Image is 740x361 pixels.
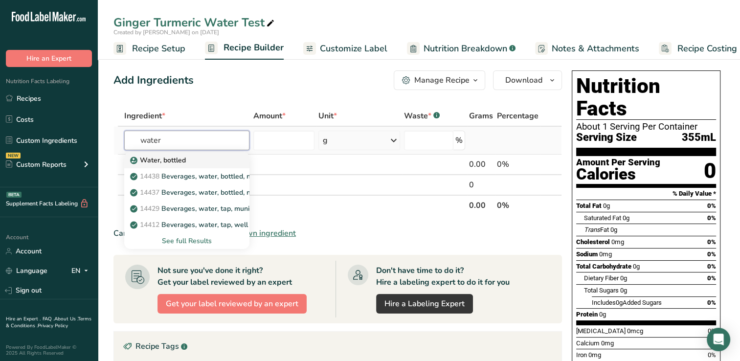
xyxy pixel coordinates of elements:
span: Saturated Fat [584,214,621,222]
a: 14438Beverages, water, bottled, non-carbonated, CRYSTAL GEYSER [124,168,249,184]
span: Unit [318,110,337,122]
span: Protein [576,311,598,318]
div: 0.00 [469,158,493,170]
a: Language [6,262,47,279]
span: 0g [623,214,629,222]
div: g [323,135,328,146]
p: Beverages, water, bottled, non-carbonated, CRYSTAL GEYSER [132,171,358,181]
p: Beverages, water, tap, well [132,220,248,230]
span: 0% [708,351,716,359]
div: NEW [6,153,21,158]
span: Dietary Fiber [584,274,619,282]
a: Nutrition Breakdown [407,38,516,60]
span: 0% [707,263,716,270]
div: See full Results [132,236,242,246]
span: 14438 [140,172,159,181]
span: Amount [253,110,286,122]
button: Manage Recipe [394,70,485,90]
span: 0% [707,214,716,222]
div: Can't find your ingredient? [113,227,562,239]
span: 0% [707,238,716,246]
span: 0mg [601,339,614,347]
p: Beverages, water, tap, municipal [132,203,264,214]
th: 0.00 [467,195,495,215]
div: EN [71,265,92,277]
i: Trans [584,226,600,233]
span: Includes Added Sugars [592,299,662,306]
p: Beverages, water, bottled, non-carbonated, CALISTOGA [132,187,339,198]
a: Privacy Policy [38,322,68,329]
div: BETA [6,192,22,198]
a: Hire a Labeling Expert [376,294,473,314]
th: Net Totals [122,195,467,215]
span: 0g [616,299,623,306]
div: Add Ingredients [113,72,194,89]
span: 14429 [140,204,159,213]
span: Total Carbohydrate [576,263,631,270]
span: Recipe Setup [132,42,185,55]
span: Grams [469,110,493,122]
span: 0% [708,327,716,335]
span: Download [505,74,542,86]
span: 355mL [682,132,716,144]
a: Customize Label [303,38,387,60]
div: Amount Per Serving [576,158,660,167]
a: Recipe Builder [205,37,284,60]
span: Recipe Costing [677,42,737,55]
div: Open Intercom Messenger [707,328,730,351]
span: Calcium [576,339,600,347]
div: Manage Recipe [414,74,470,86]
a: About Us . [54,316,78,322]
input: Add Ingredient [124,131,249,150]
span: 0mg [588,351,601,359]
a: 14437Beverages, water, bottled, non-carbonated, CALISTOGA [124,184,249,201]
div: Ginger Turmeric Water Test [113,14,276,31]
a: 14412Beverages, water, tap, well [124,217,249,233]
span: 0g [610,226,617,233]
span: Recipe Builder [224,41,284,54]
button: Hire an Expert [6,50,92,67]
div: About 1 Serving Per Container [576,122,716,132]
span: 14412 [140,220,159,229]
span: Customize Label [320,42,387,55]
div: 0% [497,158,538,170]
span: 0g [620,287,627,294]
section: % Daily Value * [576,188,716,200]
span: 0% [707,274,716,282]
span: Ingredient [124,110,165,122]
span: 0% [707,299,716,306]
span: 14437 [140,188,159,197]
button: Get your label reviewed by an expert [157,294,307,314]
span: 0% [707,202,716,209]
span: 0g [603,202,610,209]
a: Water, bottled [124,152,249,168]
div: Don't have time to do it? Hire a labeling expert to do it for you [376,265,510,288]
span: 0mcg [627,327,643,335]
div: Custom Reports [6,159,67,170]
span: Serving Size [576,132,637,144]
span: Total Sugars [584,287,619,294]
span: Cholesterol [576,238,610,246]
th: 0% [495,195,540,215]
a: Recipe Setup [113,38,185,60]
h1: Nutrition Facts [576,75,716,120]
div: Waste [404,110,440,122]
div: See full Results [124,233,249,249]
div: Not sure you've done it right? Get your label reviewed by an expert [157,265,292,288]
span: Notes & Attachments [552,42,639,55]
span: 0% [707,250,716,258]
span: Nutrition Breakdown [424,42,507,55]
p: Water, bottled [132,155,186,165]
span: Fat [584,226,609,233]
div: 0 [704,158,716,184]
span: 0g [633,263,640,270]
span: Percentage [497,110,538,122]
a: Recipe Costing [659,38,737,60]
span: Created by [PERSON_NAME] on [DATE] [113,28,219,36]
span: 0g [599,311,606,318]
span: [MEDICAL_DATA] [576,327,626,335]
div: Calories [576,167,660,181]
a: Terms & Conditions . [6,316,91,329]
a: Hire an Expert . [6,316,41,322]
a: FAQ . [43,316,54,322]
